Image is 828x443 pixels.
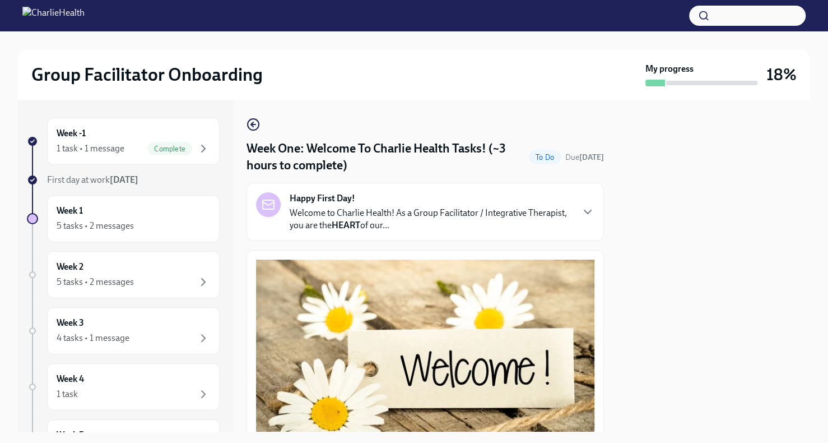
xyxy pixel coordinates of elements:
div: 4 tasks • 1 message [57,332,129,344]
h2: Group Facilitator Onboarding [31,63,263,86]
div: 1 task [57,388,78,400]
span: To Do [529,153,561,161]
h6: Week -1 [57,127,86,140]
span: Complete [147,145,192,153]
img: CharlieHealth [22,7,85,25]
h6: Week 1 [57,205,83,217]
h6: Week 3 [57,317,84,329]
a: Week -11 task • 1 messageComplete [27,118,220,165]
a: Week 25 tasks • 2 messages [27,251,220,298]
strong: HEART [332,220,360,230]
h6: Week 4 [57,373,84,385]
strong: My progress [645,63,694,75]
a: Week 41 task [27,363,220,410]
a: First day at work[DATE] [27,174,220,186]
h6: Week 5 [57,429,84,441]
a: Week 15 tasks • 2 messages [27,195,220,242]
h3: 18% [766,64,797,85]
h4: Week One: Welcome To Charlie Health Tasks! (~3 hours to complete) [246,140,524,174]
span: October 6th, 2025 09:00 [565,152,604,163]
strong: [DATE] [110,174,138,185]
div: 5 tasks • 2 messages [57,220,134,232]
h6: Week 2 [57,261,83,273]
div: 1 task • 1 message [57,142,124,155]
span: First day at work [47,174,138,185]
strong: [DATE] [579,153,604,162]
div: 5 tasks • 2 messages [57,276,134,288]
strong: Happy First Day! [290,192,355,205]
span: Due [565,153,604,162]
a: Week 34 tasks • 1 message [27,307,220,354]
p: Welcome to Charlie Health! As a Group Facilitator / Integrative Therapist, you are the of our... [290,207,572,232]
